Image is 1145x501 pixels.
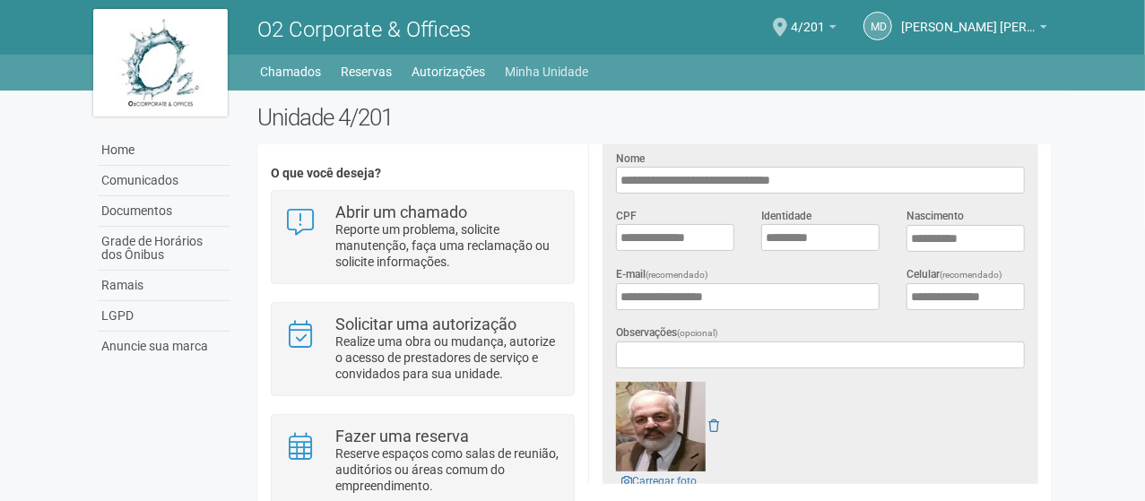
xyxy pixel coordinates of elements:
[285,316,560,382] a: Solicitar uma autorização Realize uma obra ou mudança, autorize o acesso de prestadores de serviç...
[901,3,1036,34] span: Marcelo de Andrade Ferreira
[98,166,230,196] a: Comunicados
[616,324,718,341] label: Observações
[261,59,322,84] a: Chamados
[791,22,837,37] a: 4/201
[412,59,486,84] a: Autorizações
[616,266,708,283] label: E-mail
[98,332,230,361] a: Anuncie sua marca
[98,135,230,166] a: Home
[285,204,560,270] a: Abrir um chamado Reporte um problema, solicite manutenção, faça uma reclamação ou solicite inform...
[791,3,825,34] span: 4/201
[901,22,1047,37] a: [PERSON_NAME] [PERSON_NAME]
[342,59,393,84] a: Reservas
[257,17,471,42] span: O2 Corporate & Offices
[708,419,719,433] a: Remover
[257,104,1053,131] h2: Unidade 4/201
[98,301,230,332] a: LGPD
[677,328,718,338] span: (opcional)
[98,196,230,227] a: Documentos
[93,9,228,117] img: logo.jpg
[616,151,645,167] label: Nome
[335,221,560,270] p: Reporte um problema, solicite manutenção, faça uma reclamação ou solicite informações.
[616,471,702,491] a: Carregar foto
[646,270,708,280] span: (recomendado)
[616,208,637,224] label: CPF
[761,208,811,224] label: Identidade
[940,270,1002,280] span: (recomendado)
[506,59,589,84] a: Minha Unidade
[863,12,892,40] a: Md
[285,428,560,494] a: Fazer uma reserva Reserve espaços como salas de reunião, auditórios ou áreas comum do empreendime...
[98,271,230,301] a: Ramais
[98,227,230,271] a: Grade de Horários dos Ônibus
[335,427,469,445] strong: Fazer uma reserva
[335,333,560,382] p: Realize uma obra ou mudança, autorize o acesso de prestadores de serviço e convidados para sua un...
[906,266,1002,283] label: Celular
[906,208,964,224] label: Nascimento
[335,315,516,333] strong: Solicitar uma autorização
[335,203,467,221] strong: Abrir um chamado
[335,445,560,494] p: Reserve espaços como salas de reunião, auditórios ou áreas comum do empreendimento.
[616,382,706,471] img: GetFile
[271,167,575,180] h4: O que você deseja?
